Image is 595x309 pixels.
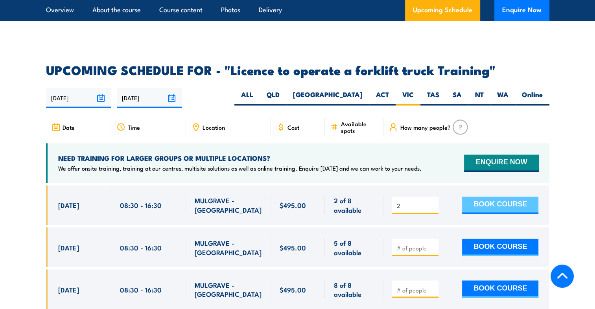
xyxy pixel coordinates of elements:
span: [DATE] [58,243,79,252]
label: NT [468,90,490,105]
span: Cost [287,124,299,131]
span: [DATE] [58,285,79,294]
span: MULGRAVE - [GEOGRAPHIC_DATA] [195,196,262,214]
label: Online [515,90,549,105]
span: 5 of 8 available [333,238,375,256]
button: BOOK COURSE [462,197,538,214]
input: To date [117,88,182,108]
input: From date [46,88,111,108]
input: # of people [396,244,436,252]
input: # of people [396,286,436,294]
h4: NEED TRAINING FOR LARGER GROUPS OR MULTIPLE LOCATIONS? [58,154,422,162]
input: # of people [396,202,436,210]
span: 08:30 - 16:30 [120,285,162,294]
span: 8 of 8 available [333,280,375,298]
h2: UPCOMING SCHEDULE FOR - "Licence to operate a forklift truck Training" [46,64,549,75]
label: WA [490,90,515,105]
button: BOOK COURSE [462,280,538,298]
p: We offer onsite training, training at our centres, multisite solutions as well as online training... [58,164,422,172]
span: 08:30 - 16:30 [120,200,162,210]
span: Time [128,124,140,131]
label: TAS [420,90,446,105]
span: MULGRAVE - [GEOGRAPHIC_DATA] [195,238,262,256]
label: VIC [396,90,420,105]
span: Location [203,124,225,131]
span: [DATE] [58,200,79,210]
span: 2 of 8 available [333,196,375,214]
button: ENQUIRE NOW [464,154,538,172]
span: Available spots [341,120,378,134]
label: [GEOGRAPHIC_DATA] [286,90,369,105]
span: 08:30 - 16:30 [120,243,162,252]
span: $495.00 [280,200,306,210]
label: ALL [234,90,260,105]
span: MULGRAVE - [GEOGRAPHIC_DATA] [195,280,262,298]
span: Date [63,124,75,131]
span: $495.00 [280,285,306,294]
span: How many people? [400,124,450,131]
label: ACT [369,90,396,105]
label: SA [446,90,468,105]
label: QLD [260,90,286,105]
span: $495.00 [280,243,306,252]
button: BOOK COURSE [462,239,538,256]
